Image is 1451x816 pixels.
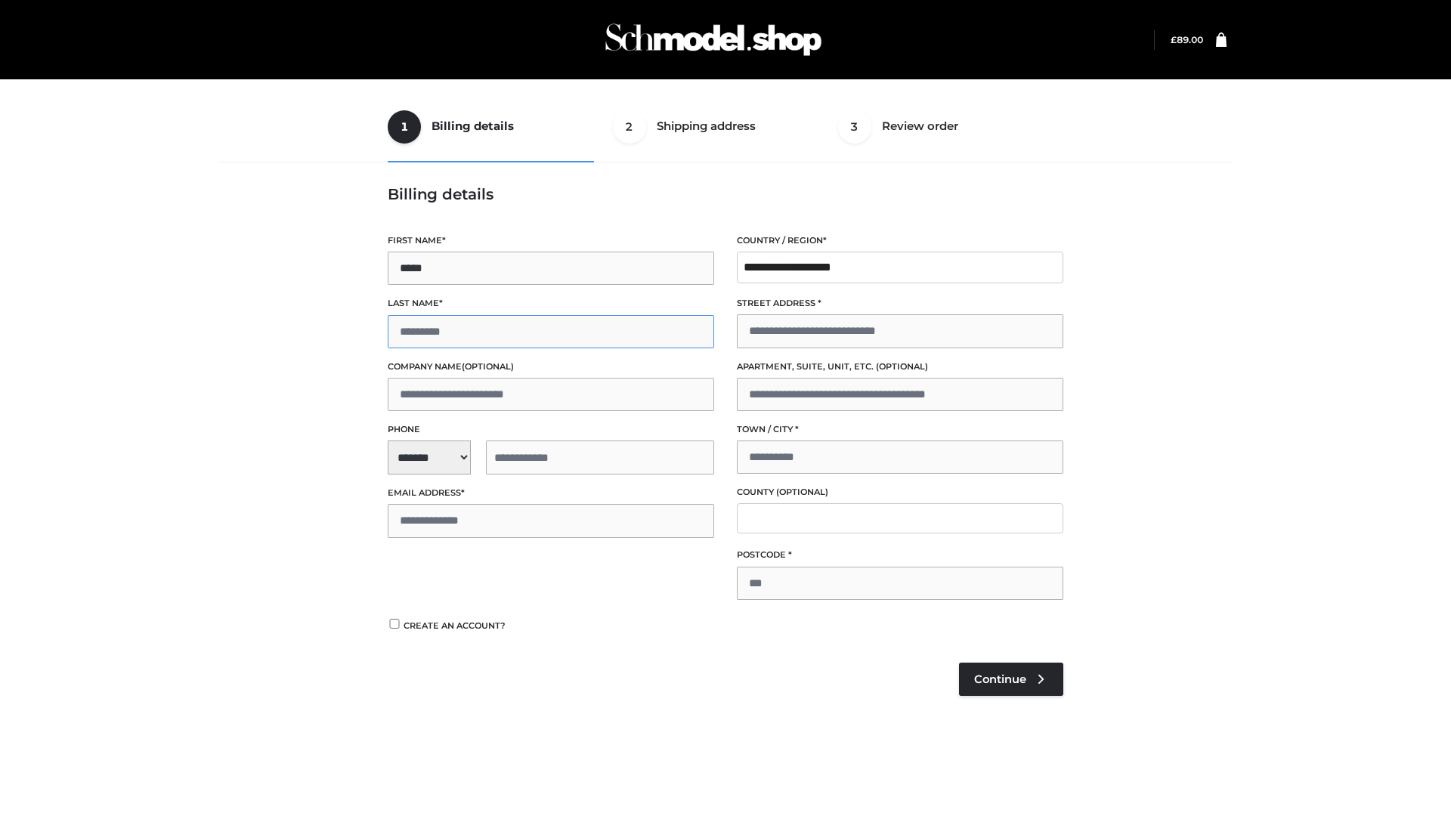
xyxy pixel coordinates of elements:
img: Schmodel Admin 964 [600,10,827,70]
h3: Billing details [388,185,1063,203]
label: First name [388,233,714,248]
bdi: 89.00 [1171,34,1203,45]
input: Create an account? [388,619,401,629]
span: Continue [974,672,1026,686]
label: Country / Region [737,233,1063,248]
label: Last name [388,296,714,311]
span: £ [1171,34,1177,45]
span: (optional) [776,487,828,497]
label: Street address [737,296,1063,311]
span: (optional) [876,361,928,372]
label: County [737,485,1063,499]
label: Apartment, suite, unit, etc. [737,360,1063,374]
a: Continue [959,663,1063,696]
label: Email address [388,486,714,500]
span: Create an account? [404,620,506,631]
label: Phone [388,422,714,437]
label: Town / City [737,422,1063,437]
span: (optional) [462,361,514,372]
label: Postcode [737,548,1063,562]
label: Company name [388,360,714,374]
a: £89.00 [1171,34,1203,45]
